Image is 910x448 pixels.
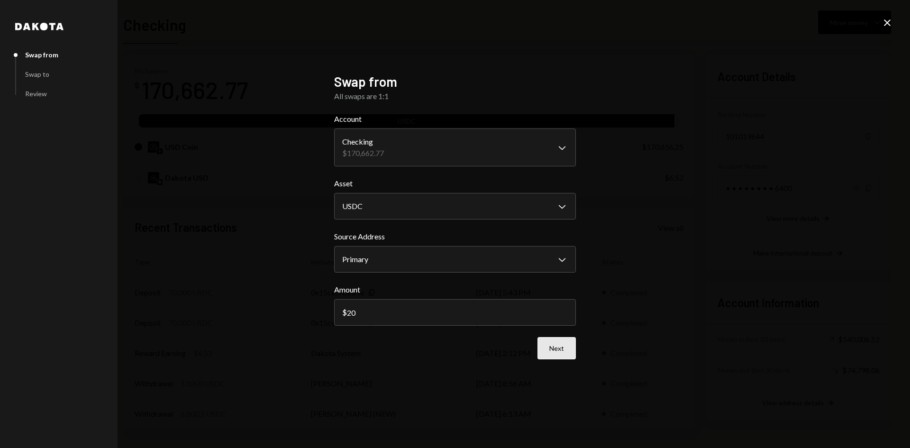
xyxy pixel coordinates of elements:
button: Asset [334,193,576,219]
input: 0.00 [334,299,576,326]
div: Swap from [25,51,58,59]
label: Source Address [334,231,576,242]
h2: Swap from [334,73,576,91]
div: Review [25,90,47,98]
label: Asset [334,178,576,189]
div: Swap to [25,70,49,78]
label: Account [334,113,576,125]
button: Account [334,128,576,166]
div: $ [342,308,347,317]
label: Amount [334,284,576,295]
div: All swaps are 1:1 [334,91,576,102]
button: Source Address [334,246,576,273]
button: Next [537,337,576,359]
